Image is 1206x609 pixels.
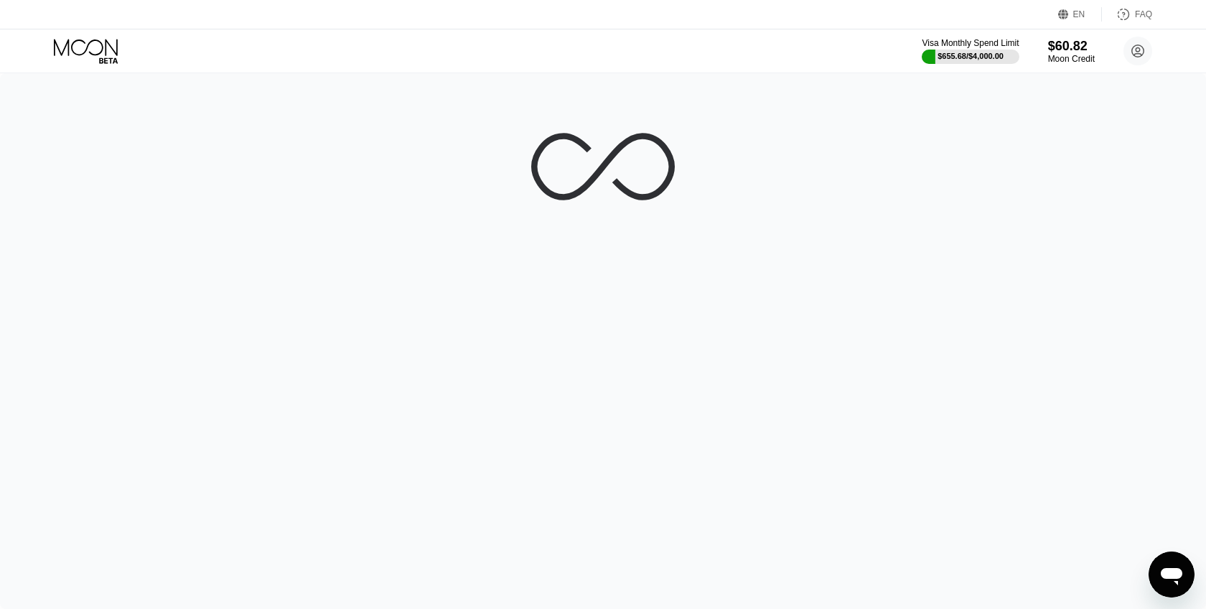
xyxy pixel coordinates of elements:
div: FAQ [1135,9,1152,19]
iframe: Button to launch messaging window [1149,552,1195,598]
div: FAQ [1102,7,1152,22]
div: $60.82 [1048,39,1095,54]
div: EN [1073,9,1085,19]
div: Visa Monthly Spend Limit$655.68/$4,000.00 [922,38,1019,64]
div: $655.68 / $4,000.00 [938,52,1004,60]
div: Moon Credit [1048,54,1095,64]
div: Visa Monthly Spend Limit [922,38,1019,48]
div: $60.82Moon Credit [1048,39,1095,64]
div: EN [1058,7,1102,22]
